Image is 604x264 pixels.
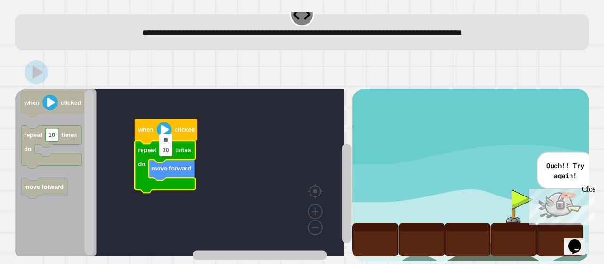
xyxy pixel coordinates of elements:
[24,145,32,153] text: do
[138,127,154,134] text: when
[49,132,55,139] text: 10
[176,147,191,154] text: times
[564,226,595,255] iframe: chat widget
[545,161,586,180] p: Ouch!! Try again!
[24,99,40,106] text: when
[61,99,81,106] text: clicked
[24,132,42,139] text: repeat
[24,183,64,190] text: move forward
[151,165,191,172] text: move forward
[4,4,65,60] div: Chat with us now!Close
[175,127,195,134] text: clicked
[61,132,77,139] text: times
[15,89,352,261] div: Blockly Workspace
[162,147,169,154] text: 10
[138,161,146,168] text: do
[138,147,157,154] text: repeat
[526,185,595,225] iframe: chat widget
